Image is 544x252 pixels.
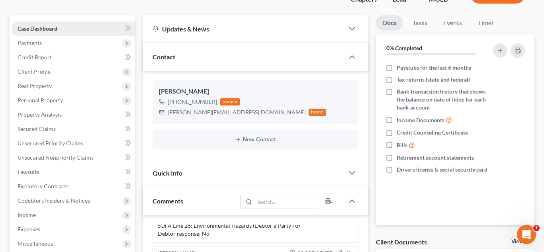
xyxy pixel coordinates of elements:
span: Income Documents [397,116,444,124]
a: Property Analysis [11,107,135,122]
a: Case Dashboard [11,21,135,36]
span: Drivers license & social security card [397,166,487,174]
div: [PERSON_NAME][EMAIL_ADDRESS][DOMAIN_NAME] [168,108,305,116]
span: Real Property [18,82,52,89]
a: Secured Claims [11,122,135,136]
a: Unsecured Nonpriority Claims [11,150,135,165]
div: [PERSON_NAME] [159,87,352,96]
span: Tax returns (state and federal) [397,76,470,84]
div: mobile [220,98,240,105]
span: Payments [18,39,42,46]
div: Updates & News [153,25,335,33]
span: Bills [397,141,407,149]
span: Bank transaction history that shows the balance on date of filing for each bank account [397,88,488,111]
span: Income [18,211,36,218]
span: Comments [153,197,183,205]
iframe: Intercom live chat [517,225,536,244]
a: Lawsuits [11,165,135,179]
a: Docs [376,15,403,31]
div: [PHONE_NUMBER] [168,98,217,106]
a: View All [511,239,531,244]
span: Executory Contracts [18,183,68,189]
div: MyChapter Response: SOFA Line 26: Environmental Hazards (Debtor a Party To) Debtor response: No [158,214,353,238]
button: New Contact [159,137,352,143]
span: Personal Property [18,97,63,104]
a: Executory Contracts [11,179,135,193]
input: Search... [254,195,318,209]
span: Credit Counseling Certificate [397,129,468,137]
span: Expenses [18,226,40,232]
span: Case Dashboard [18,25,57,32]
div: home [309,109,326,116]
strong: 0% Completed [386,45,422,51]
span: Client Profile [18,68,51,75]
span: Unsecured Priority Claims [18,140,83,147]
span: Codebtors Insiders & Notices [18,197,90,204]
span: Miscellaneous [18,240,53,247]
span: Credit Report [18,54,52,61]
a: Credit Report [11,50,135,64]
span: Retirement account statements [397,154,474,162]
div: Client Documents [376,238,427,246]
span: Quick Info [153,169,182,177]
a: Events [437,15,468,31]
a: Timer [472,15,500,31]
a: Unsecured Priority Claims [11,136,135,150]
span: Unsecured Nonpriority Claims [18,154,94,161]
span: Paystubs for the last 6 months [397,64,471,72]
span: 1 [533,225,540,231]
span: Secured Claims [18,125,56,132]
span: Property Analysis [18,111,62,118]
span: Contact [153,53,175,61]
a: Tasks [406,15,434,31]
span: Lawsuits [18,168,39,175]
